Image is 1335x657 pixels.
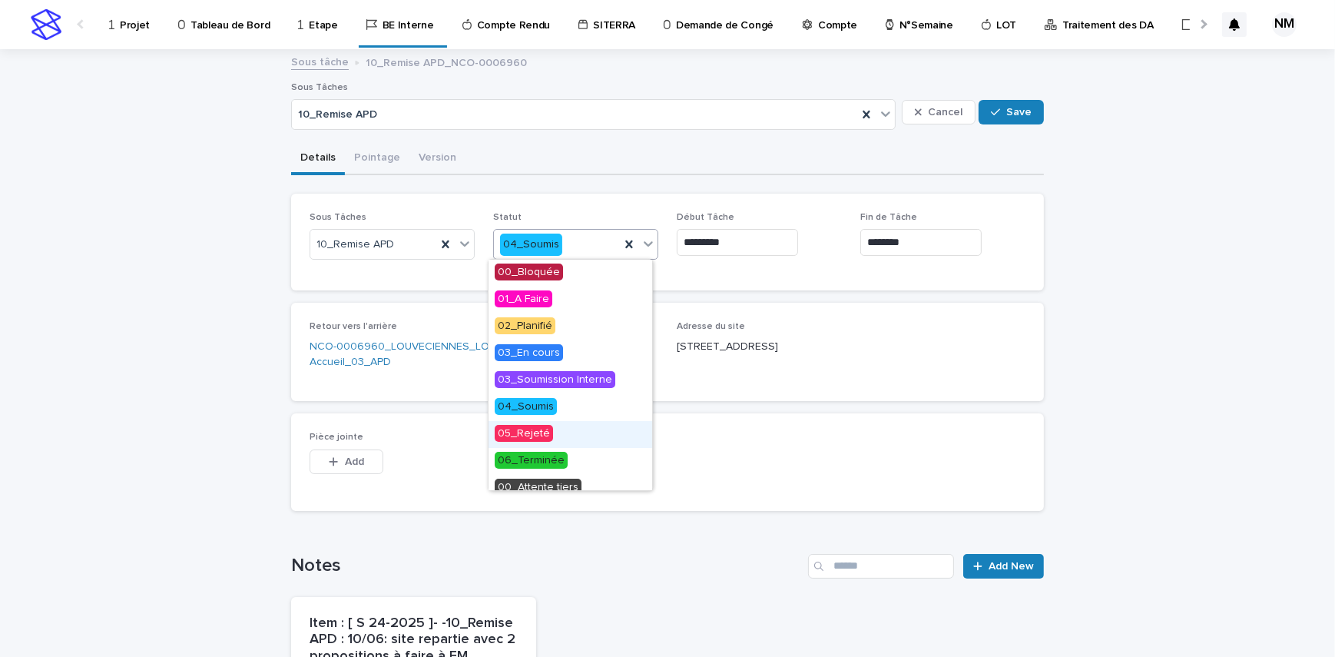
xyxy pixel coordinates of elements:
[489,340,652,367] div: 03_En cours
[989,561,1034,572] span: Add New
[489,448,652,475] div: 06_Terminée
[1006,107,1032,118] span: Save
[1272,12,1297,37] div: NM
[291,555,802,577] h1: Notes
[495,290,552,307] span: 01_A Faire
[495,479,581,496] span: 00_Attente tiers
[963,554,1044,579] a: Add New
[677,339,1025,355] p: [STREET_ADDRESS]
[310,322,397,331] span: Retour vers l'arrière
[495,452,568,469] span: 06_Terminée
[316,237,394,253] span: 10_Remise APD
[808,554,954,579] input: Search
[310,213,366,222] span: Sous Tâches
[345,456,364,467] span: Add
[860,213,917,222] span: Fin de Tâche
[310,450,383,474] button: Add
[495,317,555,334] span: 02_Planifié
[677,213,734,222] span: Début Tâche
[979,100,1044,124] button: Save
[493,213,522,222] span: Statut
[489,260,652,287] div: 00_Bloquée
[366,53,527,70] p: 10_Remise APD_NCO-0006960
[489,287,652,314] div: 01_A Faire
[489,394,652,421] div: 04_Soumis
[291,83,348,92] span: Sous Tâches
[489,475,652,502] div: 00_Attente tiers
[495,398,557,415] span: 04_Soumis
[409,143,465,175] button: Version
[291,143,345,175] button: Details
[677,322,745,331] span: Adresse du site
[489,421,652,448] div: 05_Rejeté
[495,425,553,442] span: 05_Rejeté
[500,234,562,256] div: 04_Soumis
[495,371,615,388] span: 03_Soumission Interne
[345,143,409,175] button: Pointage
[489,314,652,340] div: 02_Planifié
[902,100,976,124] button: Cancel
[31,9,61,40] img: stacker-logo-s-only.png
[298,108,377,121] span: 10_Remise APD
[489,367,652,394] div: 03_Soumission Interne
[310,433,363,442] span: Pièce jointe
[928,107,962,118] span: Cancel
[495,264,563,280] span: 00_Bloquée
[310,339,658,371] a: NCO-0006960_LOUVECIENNES_LOUVECIENNES_Nouvel Accueil_03_APD
[291,52,349,70] a: Sous tâche
[495,344,563,361] span: 03_En cours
